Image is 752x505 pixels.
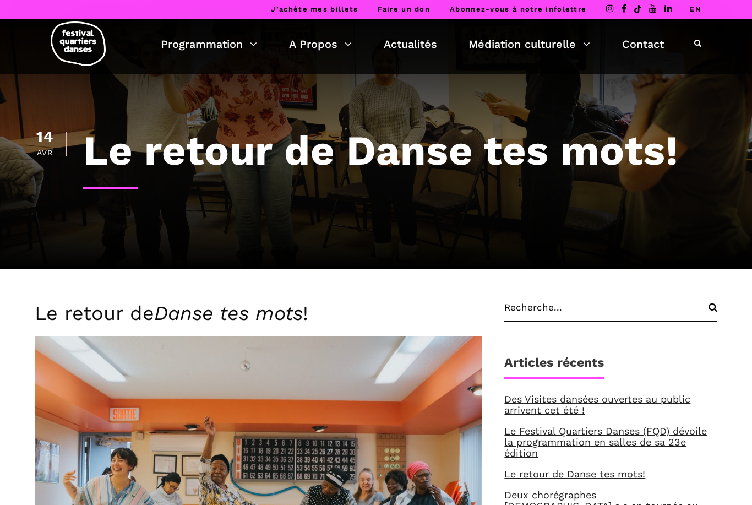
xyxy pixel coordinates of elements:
h3: Le retour de ! [35,302,482,325]
div: Avr [35,149,55,156]
a: Le Festival Quartiers Danses (FQD) dévoile la programmation en salles de sa 23e édition [504,425,707,459]
a: Des Visites dansées ouvertes au public arrivent cet été ! [504,393,690,416]
a: Actualités [384,35,437,53]
em: Danse tes mots [154,302,303,325]
a: Faire un don [378,5,430,13]
h1: Articles récents [504,355,604,379]
input: Recherche... [504,302,717,322]
a: Médiation culturelle [468,35,590,53]
a: J’achète mes billets [271,5,358,13]
h1: Le retour de Danse tes mots! [83,126,717,175]
div: 14 [35,129,55,144]
img: logo-fqd-med [51,21,106,66]
a: Le retour de Danse tes mots! [504,468,645,480]
a: Programmation [161,35,257,53]
a: A Propos [289,35,352,53]
a: Abonnez-vous à notre infolettre [450,5,586,13]
a: Contact [622,35,664,53]
a: EN [690,5,701,13]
